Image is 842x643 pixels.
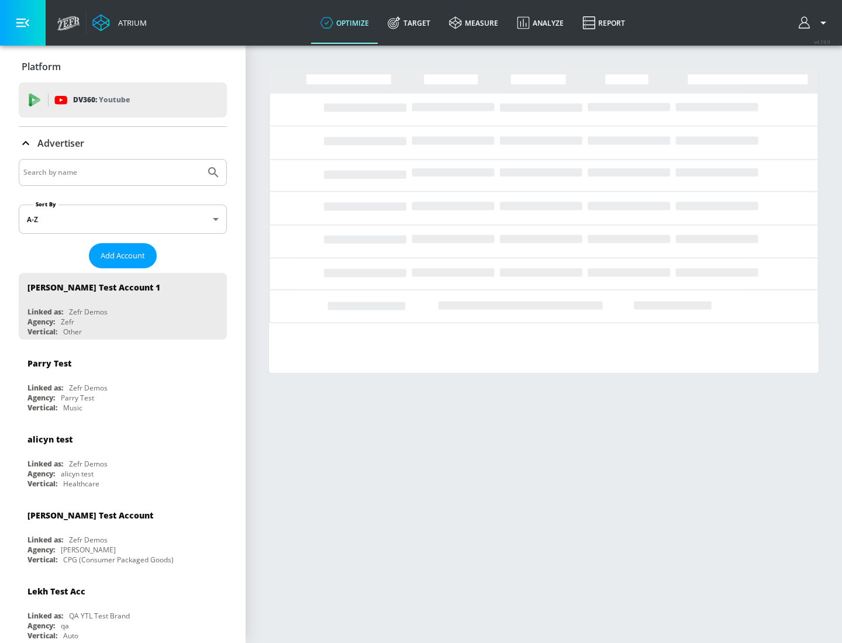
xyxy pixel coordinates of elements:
div: Healthcare [63,479,99,489]
div: CPG (Consumer Packaged Goods) [63,555,174,565]
div: [PERSON_NAME] Test AccountLinked as:Zefr DemosAgency:[PERSON_NAME]Vertical:CPG (Consumer Packaged... [19,501,227,568]
div: Agency: [27,317,55,327]
div: Linked as: [27,307,63,317]
div: Advertiser [19,127,227,160]
div: Zefr Demos [69,307,108,317]
div: Zefr Demos [69,535,108,545]
p: Youtube [99,94,130,106]
div: Other [63,327,82,337]
div: Vertical: [27,555,57,565]
div: DV360: Youtube [19,82,227,117]
span: Add Account [101,249,145,262]
div: alicyn test [27,434,73,445]
p: DV360: [73,94,130,106]
div: Zefr [61,317,74,327]
div: Vertical: [27,631,57,641]
div: QA YTL Test Brand [69,611,130,621]
div: [PERSON_NAME] Test Account 1Linked as:Zefr DemosAgency:ZefrVertical:Other [19,273,227,340]
div: Parry TestLinked as:Zefr DemosAgency:Parry TestVertical:Music [19,349,227,416]
a: optimize [311,2,378,44]
div: Atrium [113,18,147,28]
div: Vertical: [27,327,57,337]
div: Parry Test [61,393,94,403]
input: Search by name [23,165,201,180]
div: Agency: [27,393,55,403]
div: alicyn testLinked as:Zefr DemosAgency:alicyn testVertical:Healthcare [19,425,227,492]
div: Linked as: [27,535,63,545]
div: Music [63,403,82,413]
p: Platform [22,60,61,73]
button: Add Account [89,243,157,268]
div: Vertical: [27,403,57,413]
div: Agency: [27,621,55,631]
a: Analyze [508,2,573,44]
div: alicyn test [61,469,94,479]
a: Target [378,2,440,44]
div: Linked as: [27,383,63,393]
div: [PERSON_NAME] Test Account [27,510,153,521]
div: Linked as: [27,459,63,469]
div: Agency: [27,469,55,479]
label: Sort By [33,200,58,208]
div: Lekh Test Acc [27,586,85,597]
div: [PERSON_NAME] [61,545,116,555]
div: Vertical: [27,479,57,489]
span: v 4.19.0 [814,39,830,45]
div: [PERSON_NAME] Test Account 1 [27,282,160,293]
div: qa [61,621,69,631]
a: Atrium [92,14,147,32]
div: Linked as: [27,611,63,621]
div: Platform [19,50,227,83]
a: measure [440,2,508,44]
div: Zefr Demos [69,383,108,393]
div: A-Z [19,205,227,234]
div: Auto [63,631,78,641]
a: Report [573,2,634,44]
div: Agency: [27,545,55,555]
div: Parry Test [27,358,71,369]
p: Advertiser [37,137,84,150]
div: Zefr Demos [69,459,108,469]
